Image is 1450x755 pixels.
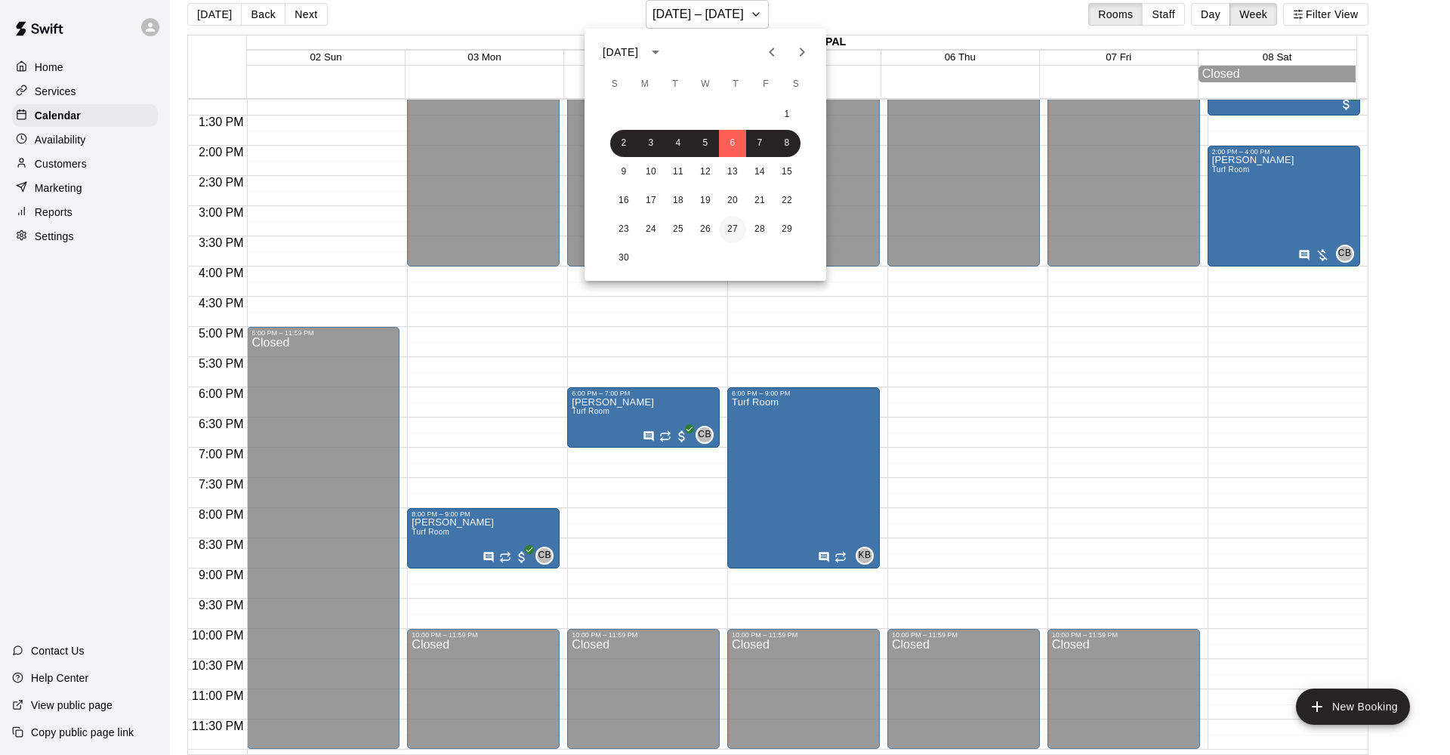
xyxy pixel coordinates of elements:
span: Tuesday [662,69,689,100]
button: Previous month [757,37,787,67]
button: 6 [719,130,746,157]
button: 19 [692,187,719,214]
button: 24 [637,216,665,243]
button: 7 [746,130,773,157]
button: 8 [773,130,801,157]
button: calendar view is open, switch to year view [643,39,668,65]
button: 25 [665,216,692,243]
span: Wednesday [692,69,719,100]
button: 29 [773,216,801,243]
button: 20 [719,187,746,214]
button: 10 [637,159,665,186]
button: Next month [787,37,817,67]
button: 14 [746,159,773,186]
button: 27 [719,216,746,243]
button: 18 [665,187,692,214]
span: Thursday [722,69,749,100]
div: [DATE] [603,45,638,60]
button: 13 [719,159,746,186]
span: Saturday [782,69,810,100]
button: 12 [692,159,719,186]
button: 9 [610,159,637,186]
button: 21 [746,187,773,214]
span: Sunday [601,69,628,100]
button: 17 [637,187,665,214]
button: 1 [773,101,801,128]
button: 30 [610,245,637,272]
button: 16 [610,187,637,214]
button: 3 [637,130,665,157]
button: 23 [610,216,637,243]
button: 5 [692,130,719,157]
button: 22 [773,187,801,214]
span: Friday [752,69,779,100]
button: 28 [746,216,773,243]
button: 26 [692,216,719,243]
span: Monday [631,69,659,100]
button: 2 [610,130,637,157]
button: 11 [665,159,692,186]
button: 4 [665,130,692,157]
button: 15 [773,159,801,186]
